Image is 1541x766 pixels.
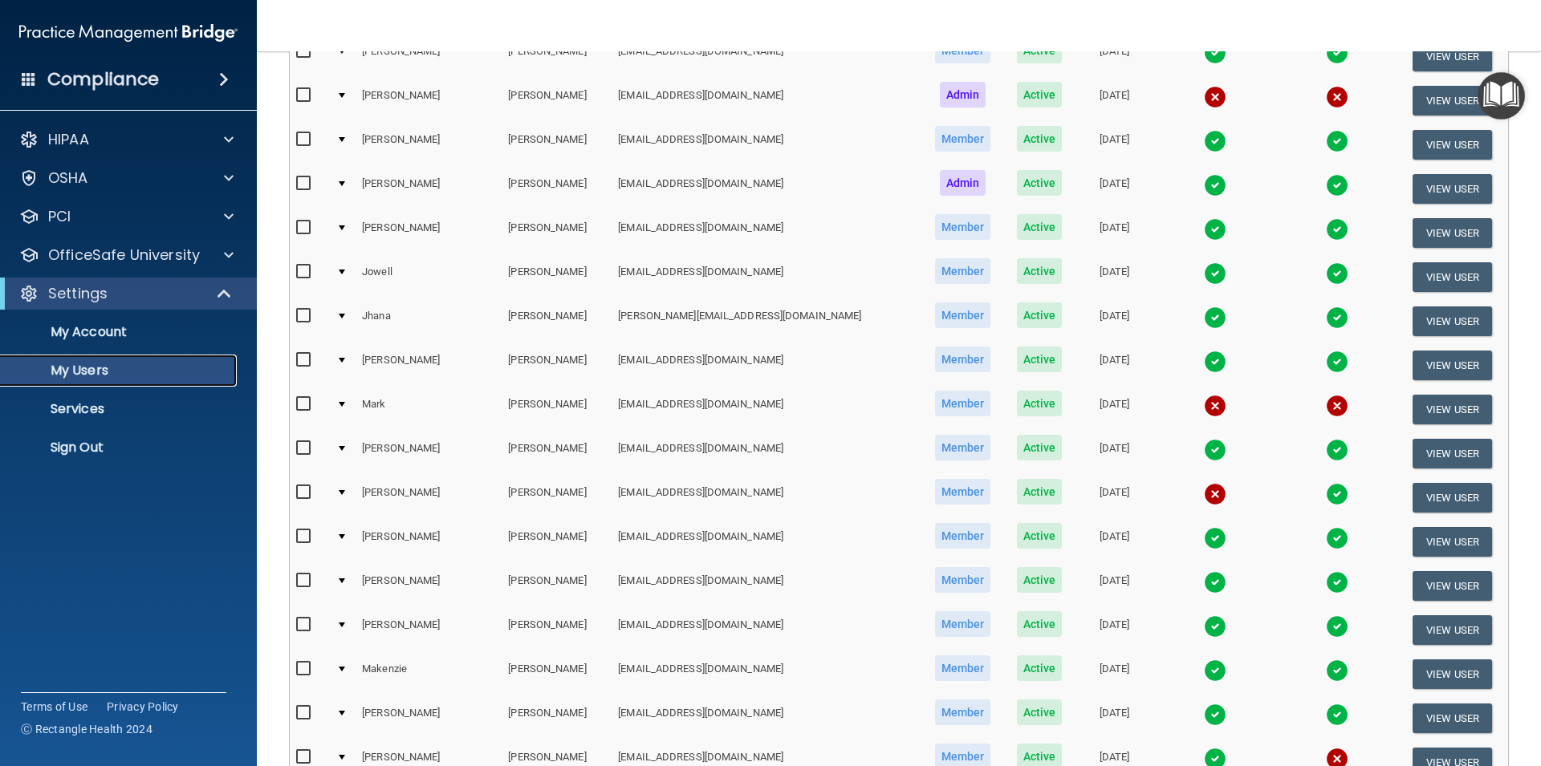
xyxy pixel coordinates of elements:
td: [EMAIL_ADDRESS][DOMAIN_NAME] [612,123,921,167]
p: PCI [48,207,71,226]
button: View User [1413,527,1492,557]
td: [PERSON_NAME] [502,432,612,476]
td: [EMAIL_ADDRESS][DOMAIN_NAME] [612,211,921,255]
a: OfficeSafe University [19,245,234,265]
td: [PERSON_NAME] [356,608,502,652]
span: Member [935,435,991,460]
td: [DATE] [1075,608,1154,652]
button: View User [1413,130,1492,160]
td: [DATE] [1075,79,1154,123]
span: Member [935,391,991,416]
td: [EMAIL_ADDRESS][DOMAIN_NAME] [612,167,921,211]
img: cross.ca9f0e7f.svg [1326,86,1348,108]
td: [PERSON_NAME] [502,696,612,740]
td: [PERSON_NAME] [502,299,612,343]
img: cross.ca9f0e7f.svg [1326,395,1348,417]
img: tick.e7d51cea.svg [1326,351,1348,373]
img: PMB logo [19,17,238,49]
td: [EMAIL_ADDRESS][DOMAIN_NAME] [612,476,921,520]
td: [PERSON_NAME] [356,211,502,255]
span: Active [1017,258,1063,284]
td: [PERSON_NAME] [502,34,612,79]
td: [EMAIL_ADDRESS][DOMAIN_NAME] [612,608,921,652]
td: Mark [356,387,502,432]
button: View User [1413,351,1492,380]
td: [EMAIL_ADDRESS][DOMAIN_NAME] [612,432,921,476]
a: Terms of Use [21,699,87,715]
span: Active [1017,214,1063,240]
img: tick.e7d51cea.svg [1204,262,1226,285]
td: [DATE] [1075,167,1154,211]
a: PCI [19,207,234,226]
button: View User [1413,86,1492,116]
img: tick.e7d51cea.svg [1204,439,1226,461]
span: Active [1017,655,1063,681]
img: tick.e7d51cea.svg [1326,130,1348,152]
img: tick.e7d51cea.svg [1204,351,1226,373]
p: Sign Out [10,440,230,456]
td: [EMAIL_ADDRESS][DOMAIN_NAME] [612,343,921,387]
span: Active [1017,479,1063,505]
span: Active [1017,170,1063,196]
span: Active [1017,126,1063,152]
td: [PERSON_NAME] [356,34,502,79]
img: tick.e7d51cea.svg [1326,218,1348,241]
span: Member [935,302,991,328]
h4: Compliance [47,68,159,91]
td: [PERSON_NAME] [502,123,612,167]
p: OSHA [48,168,88,188]
td: [DATE] [1075,387,1154,432]
button: View User [1413,218,1492,248]
span: Member [935,479,991,505]
img: tick.e7d51cea.svg [1326,571,1348,594]
button: View User [1413,571,1492,601]
img: tick.e7d51cea.svg [1204,571,1226,594]
img: cross.ca9f0e7f.svg [1204,483,1226,505]
span: Member [935,699,991,725]
span: Active [1017,38,1063,63]
img: tick.e7d51cea.svg [1204,703,1226,726]
p: My Users [10,363,230,379]
span: Member [935,126,991,152]
span: Member [935,611,991,637]
span: Active [1017,435,1063,460]
td: Jhana [356,299,502,343]
td: [PERSON_NAME] [502,387,612,432]
td: [PERSON_NAME] [502,79,612,123]
td: [PERSON_NAME] [502,343,612,387]
span: Admin [940,170,986,196]
span: Member [935,655,991,681]
img: tick.e7d51cea.svg [1204,615,1226,638]
span: Active [1017,347,1063,372]
button: Open Resource Center [1478,72,1525,120]
img: tick.e7d51cea.svg [1204,130,1226,152]
button: View User [1413,439,1492,468]
span: Member [935,347,991,372]
img: cross.ca9f0e7f.svg [1204,86,1226,108]
td: [PERSON_NAME] [356,696,502,740]
td: [DATE] [1075,696,1154,740]
span: Member [935,214,991,240]
td: [DATE] [1075,432,1154,476]
td: [PERSON_NAME] [502,255,612,299]
span: Active [1017,567,1063,593]
img: cross.ca9f0e7f.svg [1204,395,1226,417]
td: [PERSON_NAME] [502,652,612,696]
p: Settings [48,284,108,303]
td: [EMAIL_ADDRESS][DOMAIN_NAME] [612,520,921,564]
button: View User [1413,395,1492,424]
td: [PERSON_NAME] [502,476,612,520]
img: tick.e7d51cea.svg [1326,615,1348,638]
td: [DATE] [1075,652,1154,696]
img: tick.e7d51cea.svg [1326,262,1348,285]
td: [DATE] [1075,564,1154,608]
span: Member [935,258,991,284]
a: Privacy Policy [107,699,179,715]
button: View User [1413,42,1492,71]
a: Settings [19,284,233,303]
td: [EMAIL_ADDRESS][DOMAIN_NAME] [612,696,921,740]
td: [PERSON_NAME] [356,476,502,520]
span: Admin [940,82,986,107]
img: tick.e7d51cea.svg [1204,174,1226,197]
td: [EMAIL_ADDRESS][DOMAIN_NAME] [612,79,921,123]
